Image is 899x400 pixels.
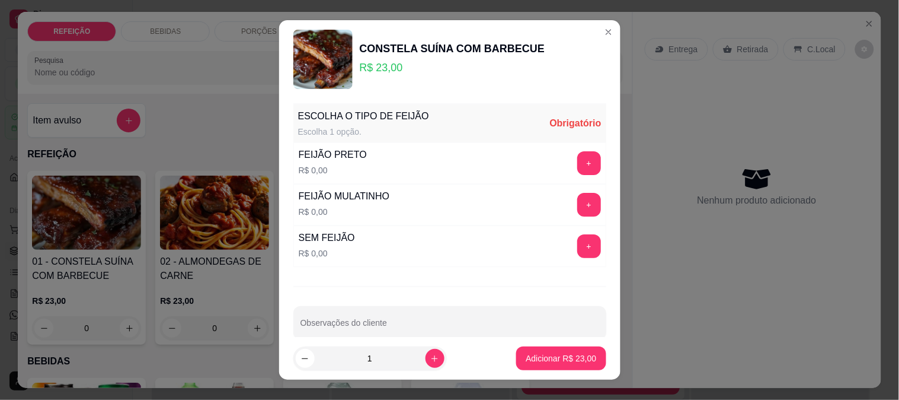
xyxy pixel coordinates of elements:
[300,322,599,334] input: Observações do cliente
[296,349,315,368] button: decrease-product-quantity
[549,116,601,131] div: Obrigatório
[516,347,606,370] button: Adicionar R$ 23,00
[298,109,429,123] div: ESCOLHA O TIPO DE FEIJÃO
[299,206,390,218] p: R$ 0,00
[360,59,545,76] p: R$ 23,00
[299,164,367,176] p: R$ 0,00
[577,151,601,175] button: add
[599,23,618,42] button: Close
[526,353,596,364] p: Adicionar R$ 23,00
[298,126,429,138] div: Escolha 1 opção.
[299,231,355,245] div: SEM FEIJÃO
[299,148,367,162] div: FEIJÃO PRETO
[299,189,390,204] div: FEIJÃO MULATINHO
[360,40,545,57] div: CONSTELA SUÍNA COM BARBECUE
[299,247,355,259] p: R$ 0,00
[293,30,353,89] img: product-image
[425,349,444,368] button: increase-product-quantity
[577,193,601,217] button: add
[577,234,601,258] button: add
